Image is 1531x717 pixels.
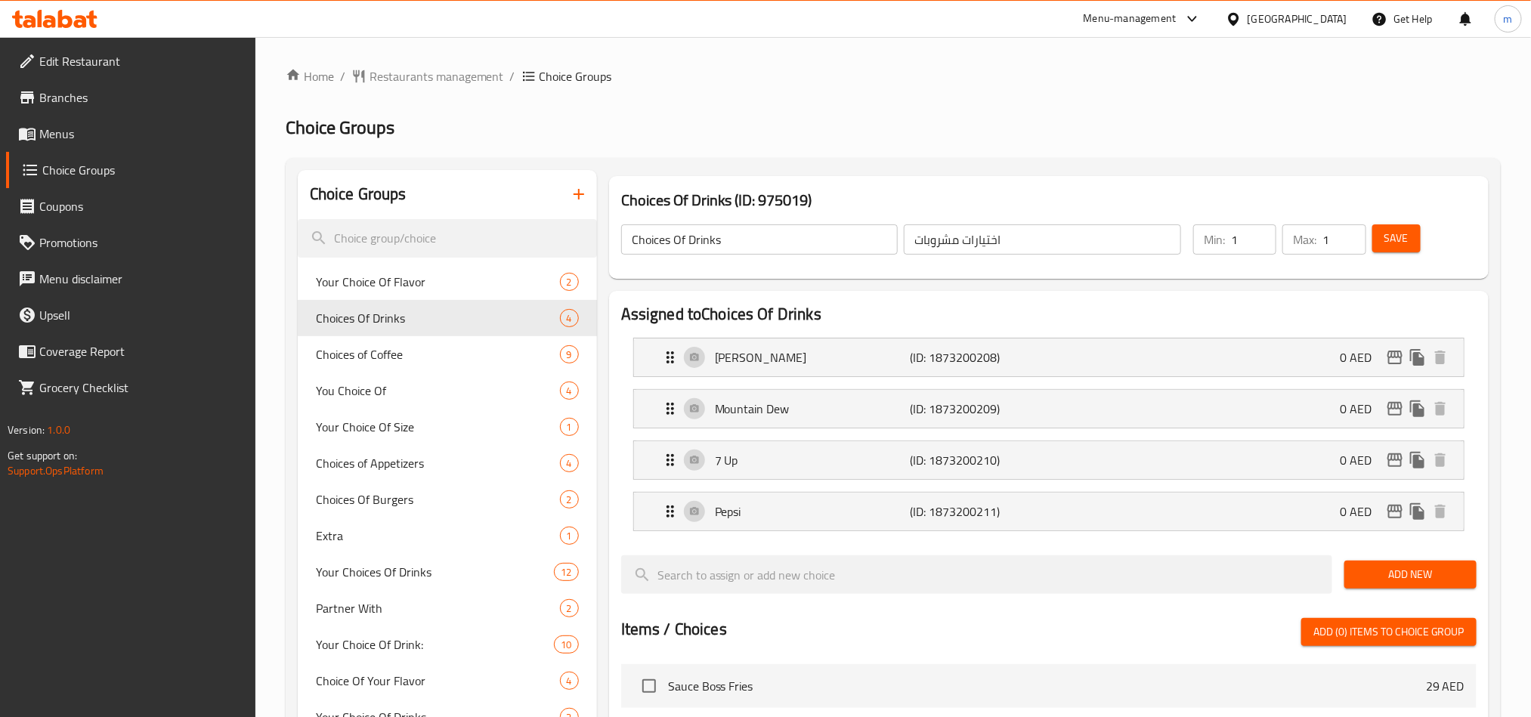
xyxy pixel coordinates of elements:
[554,635,578,654] div: Choices
[298,518,597,554] div: Extra1
[634,338,1464,376] div: Expand
[6,188,255,224] a: Coupons
[316,635,555,654] span: Your Choice Of Drink:
[560,345,579,363] div: Choices
[668,677,1426,695] span: Sauce Boss Fries
[316,599,560,617] span: Partner With
[540,67,612,85] span: Choice Groups
[1356,565,1465,584] span: Add New
[298,663,597,699] div: Choice Of Your Flavor4
[1248,11,1347,27] div: [GEOGRAPHIC_DATA]
[1429,500,1452,523] button: delete
[286,110,394,144] span: Choice Groups
[910,348,1040,366] p: (ID: 1873200208)
[621,383,1477,434] li: Expand
[39,379,243,397] span: Grocery Checklist
[316,382,560,400] span: You Choice Of
[1406,449,1429,471] button: duplicate
[6,152,255,188] a: Choice Groups
[621,618,727,641] h2: Items / Choices
[715,451,910,469] p: 7 Up
[561,674,578,688] span: 4
[555,565,577,579] span: 12
[298,409,597,445] div: Your Choice Of Size1
[39,270,243,288] span: Menu disclaimer
[6,79,255,116] a: Branches
[316,454,560,472] span: Choices of Appetizers
[351,67,504,85] a: Restaurants management
[286,67,334,85] a: Home
[6,116,255,152] a: Menus
[1340,348,1384,366] p: 0 AED
[39,342,243,360] span: Coverage Report
[561,420,578,434] span: 1
[42,161,243,179] span: Choice Groups
[1406,397,1429,420] button: duplicate
[560,490,579,508] div: Choices
[561,529,578,543] span: 1
[1426,677,1465,695] p: 29 AED
[1384,229,1409,248] span: Save
[910,400,1040,418] p: (ID: 1873200209)
[1429,397,1452,420] button: delete
[316,490,560,508] span: Choices Of Burgers
[560,454,579,472] div: Choices
[561,493,578,507] span: 2
[1504,11,1513,27] span: m
[621,332,1477,383] li: Expand
[316,418,560,436] span: Your Choice Of Size
[621,486,1477,537] li: Expand
[621,555,1332,594] input: search
[6,43,255,79] a: Edit Restaurant
[39,125,243,143] span: Menus
[298,590,597,626] div: Partner With2
[633,670,665,702] span: Select choice
[715,348,910,366] p: [PERSON_NAME]
[310,183,407,206] h2: Choice Groups
[39,306,243,324] span: Upsell
[39,52,243,70] span: Edit Restaurant
[1429,346,1452,369] button: delete
[316,345,560,363] span: Choices of Coffee
[560,418,579,436] div: Choices
[634,390,1464,428] div: Expand
[39,233,243,252] span: Promotions
[1344,561,1477,589] button: Add New
[1313,623,1465,641] span: Add (0) items to choice group
[910,451,1040,469] p: (ID: 1873200210)
[1372,224,1421,252] button: Save
[1340,502,1384,521] p: 0 AED
[1384,346,1406,369] button: edit
[298,481,597,518] div: Choices Of Burgers2
[561,311,578,326] span: 4
[510,67,515,85] li: /
[298,336,597,372] div: Choices of Coffee9
[1384,397,1406,420] button: edit
[1340,400,1384,418] p: 0 AED
[298,445,597,481] div: Choices of Appetizers4
[298,219,597,258] input: search
[554,563,578,581] div: Choices
[561,601,578,616] span: 2
[298,554,597,590] div: Your Choices Of Drinks12
[1384,500,1406,523] button: edit
[561,275,578,289] span: 2
[1429,449,1452,471] button: delete
[561,384,578,398] span: 4
[1301,618,1477,646] button: Add (0) items to choice group
[6,297,255,333] a: Upsell
[6,333,255,369] a: Coverage Report
[1406,346,1429,369] button: duplicate
[316,273,560,291] span: Your Choice Of Flavor
[634,493,1464,530] div: Expand
[316,309,560,327] span: Choices Of Drinks
[298,372,597,409] div: You Choice Of4
[316,672,560,690] span: Choice Of Your Flavor
[6,224,255,261] a: Promotions
[316,527,560,545] span: Extra
[1340,451,1384,469] p: 0 AED
[560,382,579,400] div: Choices
[634,441,1464,479] div: Expand
[298,300,597,336] div: Choices Of Drinks4
[6,261,255,297] a: Menu disclaimer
